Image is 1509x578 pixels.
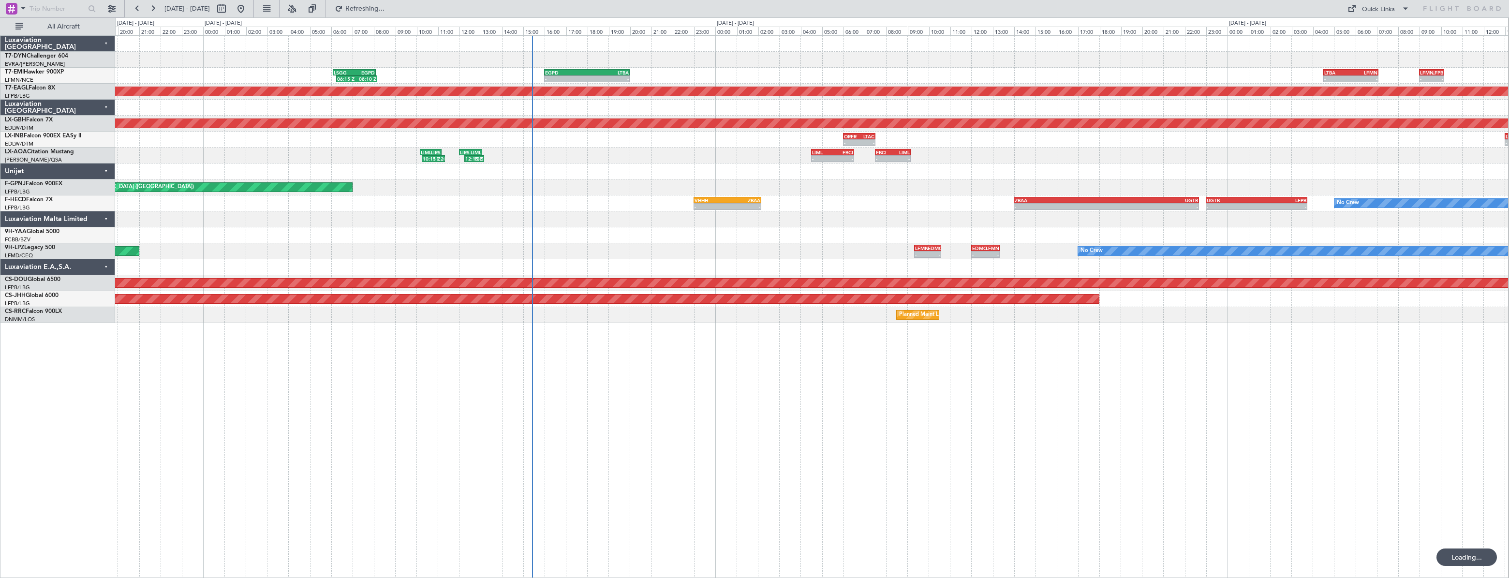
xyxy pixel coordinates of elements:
[1356,27,1377,35] div: 06:00
[727,197,760,203] div: ZBAA
[899,308,999,322] div: Planned Maint Lagos ([PERSON_NAME])
[812,149,832,155] div: LIML
[353,27,374,35] div: 07:00
[5,245,24,251] span: 9H-LPZ
[928,252,940,257] div: -
[5,181,62,187] a: F-GPNJFalcon 900EX
[433,156,444,162] div: 11:20 Z
[832,149,853,155] div: EBCI
[481,27,502,35] div: 13:00
[545,70,587,75] div: EGPD
[225,27,246,35] div: 01:00
[545,27,566,35] div: 16:00
[5,229,59,235] a: 9H-YAAGlobal 5000
[886,27,907,35] div: 08:00
[25,23,102,30] span: All Aircraft
[11,19,105,34] button: All Aircraft
[310,27,331,35] div: 05:00
[1080,244,1103,258] div: No Crew
[5,124,33,132] a: EDLW/DTM
[1292,27,1313,35] div: 03:00
[972,252,986,257] div: -
[1271,27,1292,35] div: 02:00
[5,69,64,75] a: T7-EMIHawker 900XP
[5,149,27,155] span: LX-AOA
[267,27,289,35] div: 03:00
[1436,548,1497,566] div: Loading...
[1463,27,1484,35] div: 11:00
[1185,27,1206,35] div: 22:00
[330,1,388,16] button: Refreshing...
[893,156,910,162] div: -
[844,133,859,139] div: ORER
[545,76,587,82] div: -
[164,4,210,13] span: [DATE] - [DATE]
[1100,27,1121,35] div: 18:00
[1432,70,1443,75] div: LFPB
[1257,197,1306,203] div: LFPB
[915,245,928,251] div: LFMN
[5,140,33,148] a: EDLW/DTM
[5,76,33,84] a: LFMN/NCE
[1362,5,1395,15] div: Quick Links
[715,27,737,35] div: 00:00
[695,204,727,209] div: -
[1377,27,1398,35] div: 07:00
[139,27,161,35] div: 21:00
[5,156,62,163] a: [PERSON_NAME]/QSA
[986,252,999,257] div: -
[421,149,430,155] div: LIML
[1206,27,1228,35] div: 23:00
[30,1,85,16] input: Trip Number
[5,53,27,59] span: T7-DYN
[1337,196,1359,210] div: No Crew
[5,117,26,123] span: LX-GBH
[474,156,483,162] div: 13:10 Z
[1121,27,1142,35] div: 19:00
[205,19,242,28] div: [DATE] - [DATE]
[893,149,910,155] div: LIML
[5,188,30,195] a: LFPB/LBG
[460,149,471,155] div: LIRS
[1142,27,1164,35] div: 20:00
[357,76,377,82] div: 08:10 Z
[780,27,801,35] div: 03:00
[5,85,55,91] a: T7-EAGLFalcon 8X
[5,293,26,298] span: CS-JHH
[438,27,459,35] div: 11:00
[5,133,24,139] span: LX-INB
[345,5,385,12] span: Refreshing...
[117,19,154,28] div: [DATE] - [DATE]
[337,76,357,82] div: 06:15 Z
[972,245,986,251] div: EDMO
[587,76,629,82] div: -
[717,19,754,28] div: [DATE] - [DATE]
[1420,76,1432,82] div: -
[1207,197,1257,203] div: UGTB
[5,92,30,100] a: LFPB/LBG
[588,27,609,35] div: 18:00
[812,156,832,162] div: -
[417,27,438,35] div: 10:00
[5,284,30,291] a: LFPB/LBG
[5,149,74,155] a: LX-AOACitation Mustang
[1398,27,1420,35] div: 08:00
[1484,27,1505,35] div: 12:00
[950,27,972,35] div: 11:00
[334,70,354,75] div: LSGG
[5,53,68,59] a: T7-DYNChallenger 604
[1107,197,1198,203] div: UGTB
[465,156,474,162] div: 12:15 Z
[859,133,874,139] div: LTAC
[5,60,65,68] a: EVRA/[PERSON_NAME]
[908,27,929,35] div: 09:00
[758,27,780,35] div: 02:00
[928,245,940,251] div: EDMO
[859,140,874,146] div: -
[1432,76,1443,82] div: -
[502,27,523,35] div: 14:00
[5,229,27,235] span: 9H-YAA
[5,197,53,203] a: F-HECDFalcon 7X
[1351,76,1377,82] div: -
[1057,27,1078,35] div: 16:00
